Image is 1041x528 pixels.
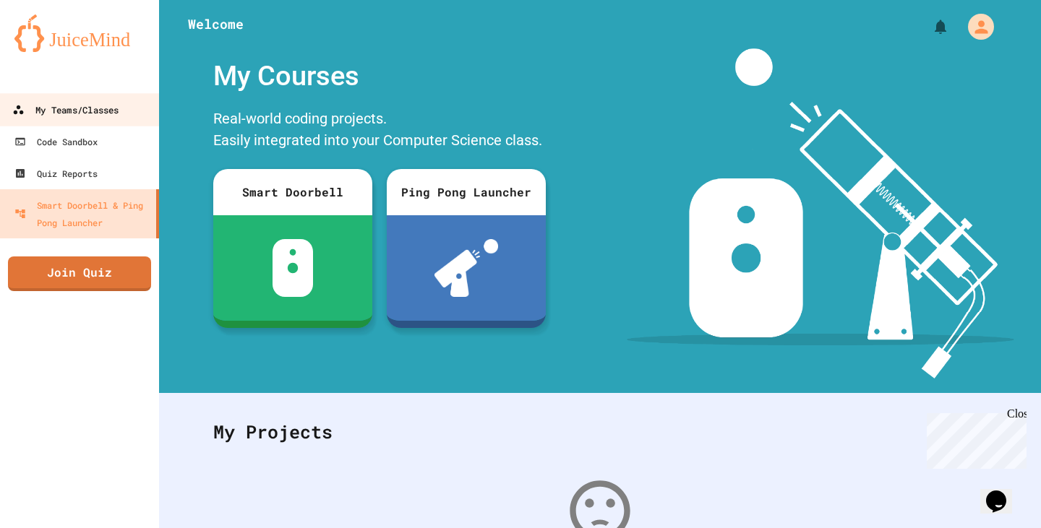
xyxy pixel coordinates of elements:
img: ppl-with-ball.png [434,239,499,297]
div: Chat with us now!Close [6,6,100,92]
img: logo-orange.svg [14,14,145,52]
div: My Projects [199,404,1001,460]
div: My Notifications [905,14,953,39]
iframe: chat widget [921,407,1027,469]
div: Smart Doorbell & Ping Pong Launcher [14,196,150,231]
div: Smart Doorbell [213,169,372,215]
div: My Courses [206,48,553,104]
div: Code Sandbox [14,133,98,150]
div: My Account [953,10,998,43]
div: Quiz Reports [14,165,98,182]
iframe: chat widget [980,470,1027,514]
img: sdb-white.svg [273,239,314,297]
div: Real-world coding projects. Easily integrated into your Computer Science class. [206,104,553,158]
div: Ping Pong Launcher [387,169,546,215]
a: Join Quiz [8,256,151,291]
img: banner-image-my-projects.png [627,48,1014,378]
div: My Teams/Classes [12,101,119,119]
